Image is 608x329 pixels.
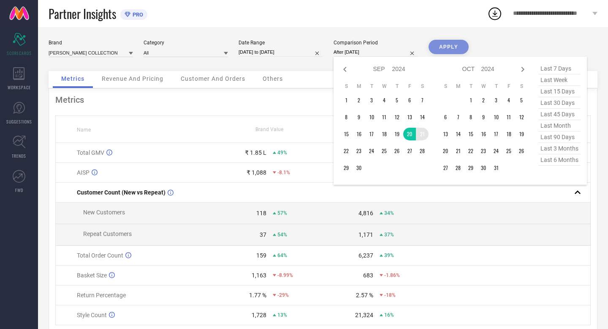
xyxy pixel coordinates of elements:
[277,210,287,216] span: 57%
[515,83,528,90] th: Saturday
[6,118,32,125] span: SUGGESTIONS
[355,312,373,318] div: 21,324
[340,145,353,157] td: Sun Sep 22 2024
[477,162,490,174] td: Wed Oct 30 2024
[77,127,91,133] span: Name
[538,97,581,109] span: last 30 days
[252,312,266,318] div: 1,728
[277,170,290,175] span: -8.1%
[378,94,391,107] td: Wed Sep 04 2024
[365,128,378,140] td: Tue Sep 17 2024
[334,40,418,46] div: Comparison Period
[15,187,23,193] span: FWD
[239,40,323,46] div: Date Range
[77,169,90,176] span: AISP
[477,83,490,90] th: Wednesday
[358,231,373,238] div: 1,171
[515,94,528,107] td: Sat Oct 05 2024
[416,128,429,140] td: Sat Sep 21 2024
[384,272,400,278] span: -1.86%
[77,272,107,279] span: Basket Size
[245,149,266,156] div: ₹ 1.85 L
[538,143,581,154] span: last 3 months
[502,94,515,107] td: Fri Oct 04 2024
[353,162,365,174] td: Mon Sep 30 2024
[239,48,323,57] input: Select date range
[403,94,416,107] td: Fri Sep 06 2024
[353,145,365,157] td: Mon Sep 23 2024
[490,162,502,174] td: Thu Oct 31 2024
[416,111,429,123] td: Sat Sep 14 2024
[334,48,418,57] input: Select comparison period
[378,83,391,90] th: Wednesday
[538,154,581,166] span: last 6 months
[249,292,266,299] div: 1.77 %
[391,83,403,90] th: Thursday
[452,128,464,140] td: Mon Oct 14 2024
[256,210,266,217] div: 118
[144,40,228,46] div: Category
[477,111,490,123] td: Wed Oct 09 2024
[384,210,394,216] span: 34%
[277,232,287,238] span: 54%
[353,83,365,90] th: Monday
[55,95,591,105] div: Metrics
[12,153,26,159] span: TRENDS
[358,210,373,217] div: 4,816
[439,128,452,140] td: Sun Oct 13 2024
[378,145,391,157] td: Wed Sep 25 2024
[416,83,429,90] th: Saturday
[538,120,581,132] span: last month
[277,292,289,298] span: -29%
[538,132,581,143] span: last 90 days
[358,252,373,259] div: 6,237
[490,94,502,107] td: Thu Oct 03 2024
[538,74,581,86] span: last week
[384,232,394,238] span: 37%
[8,84,31,90] span: WORKSPACE
[363,272,373,279] div: 683
[384,292,396,298] span: -18%
[378,111,391,123] td: Wed Sep 11 2024
[502,145,515,157] td: Fri Oct 25 2024
[255,126,283,132] span: Brand Value
[49,5,116,22] span: Partner Insights
[340,94,353,107] td: Sun Sep 01 2024
[49,40,133,46] div: Brand
[464,128,477,140] td: Tue Oct 15 2024
[477,94,490,107] td: Wed Oct 02 2024
[477,128,490,140] td: Wed Oct 16 2024
[378,128,391,140] td: Wed Sep 18 2024
[102,75,163,82] span: Revenue And Pricing
[490,145,502,157] td: Thu Oct 24 2024
[439,111,452,123] td: Sun Oct 06 2024
[464,94,477,107] td: Tue Oct 01 2024
[391,145,403,157] td: Thu Sep 26 2024
[515,145,528,157] td: Sat Oct 26 2024
[256,252,266,259] div: 159
[487,6,502,21] div: Open download list
[77,252,123,259] span: Total Order Count
[403,145,416,157] td: Fri Sep 27 2024
[83,209,125,216] span: New Customers
[403,83,416,90] th: Friday
[403,128,416,140] td: Fri Sep 20 2024
[439,83,452,90] th: Sunday
[247,169,266,176] div: ₹ 1,088
[391,111,403,123] td: Thu Sep 12 2024
[538,109,581,120] span: last 45 days
[277,150,287,156] span: 49%
[181,75,245,82] span: Customer And Orders
[538,86,581,97] span: last 15 days
[365,94,378,107] td: Tue Sep 03 2024
[502,111,515,123] td: Fri Oct 11 2024
[391,94,403,107] td: Thu Sep 05 2024
[130,11,143,18] span: PRO
[464,145,477,157] td: Tue Oct 22 2024
[277,272,293,278] span: -8.99%
[7,50,32,56] span: SCORECARDS
[452,83,464,90] th: Monday
[391,128,403,140] td: Thu Sep 19 2024
[464,111,477,123] td: Tue Oct 08 2024
[384,252,394,258] span: 39%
